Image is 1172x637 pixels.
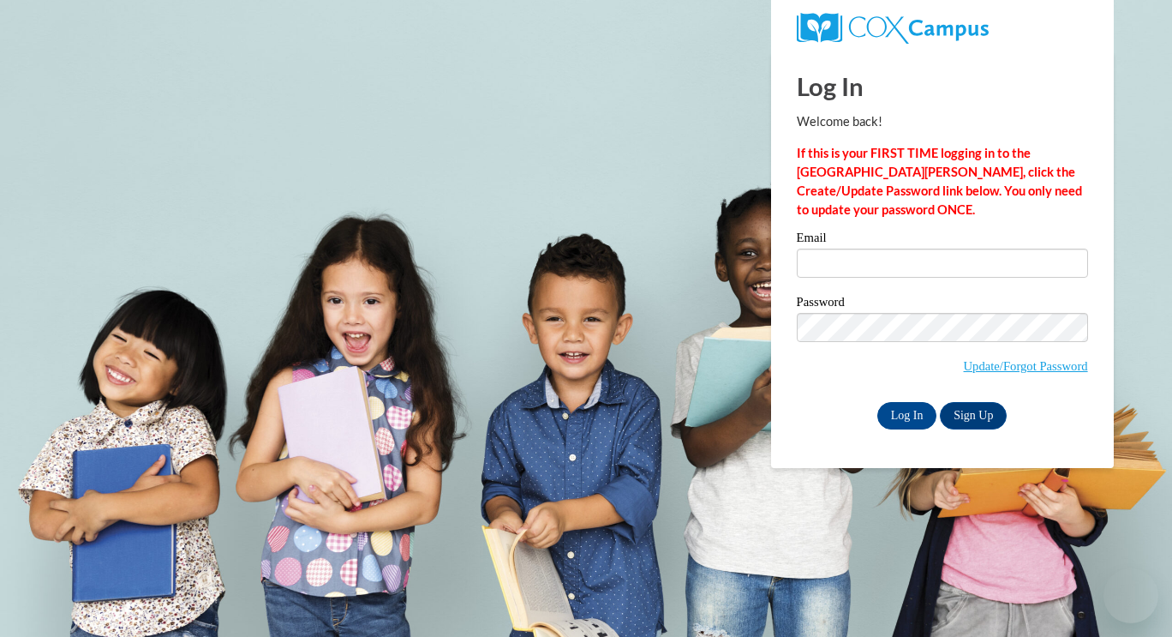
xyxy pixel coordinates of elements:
[797,112,1088,131] p: Welcome back!
[797,13,989,44] img: COX Campus
[797,69,1088,104] h1: Log In
[877,402,937,430] input: Log In
[797,13,1088,44] a: COX Campus
[964,359,1088,373] a: Update/Forgot Password
[797,231,1088,249] label: Email
[797,146,1082,217] strong: If this is your FIRST TIME logging in to the [GEOGRAPHIC_DATA][PERSON_NAME], click the Create/Upd...
[797,296,1088,313] label: Password
[1103,568,1158,623] iframe: Button to launch messaging window
[940,402,1007,430] a: Sign Up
